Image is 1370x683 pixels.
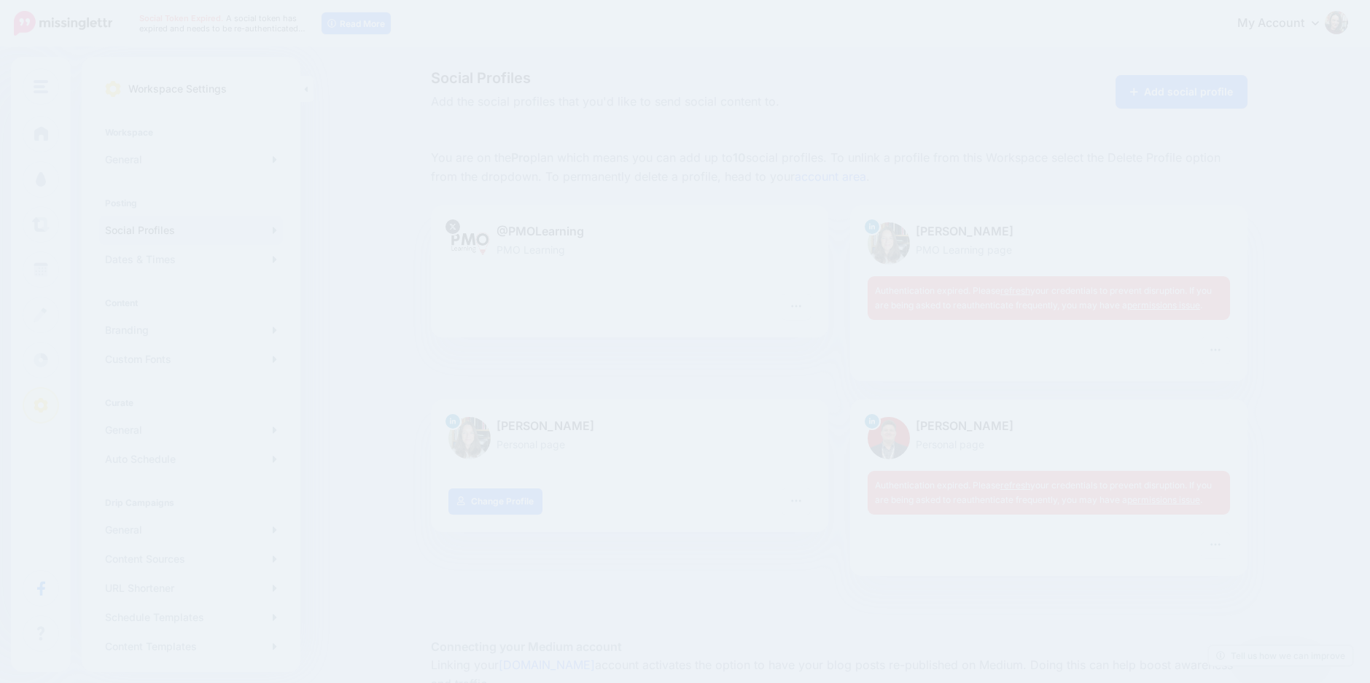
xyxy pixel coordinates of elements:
[99,216,283,245] a: Social Profiles
[34,80,48,93] img: menu.png
[448,417,811,436] p: [PERSON_NAME]
[128,80,227,98] p: Workspace Settings
[868,222,1230,241] p: [PERSON_NAME]
[105,497,277,508] h4: Drip Campaigns
[99,145,283,174] a: General
[1000,480,1030,491] a: refresh
[448,488,542,515] a: Change Profile
[99,545,283,574] a: Content Sources
[795,169,866,184] a: account area
[105,397,277,408] h4: Curate
[868,241,1230,258] p: PMO Learning page
[14,11,112,36] img: Missinglettr
[105,81,121,97] img: settings.png
[868,436,1230,453] p: Personal page
[875,285,1212,311] span: Authentication expired. Please your credentials to prevent disruption. If you are being asked to ...
[499,657,595,672] a: [DOMAIN_NAME]
[1127,300,1200,311] a: permissions issue
[733,150,746,165] b: 10
[99,245,283,274] a: Dates & Times
[868,417,1230,436] p: [PERSON_NAME]
[448,436,811,453] p: Personal page
[105,198,277,208] h4: Posting
[1223,6,1348,42] a: My Account
[99,415,283,445] a: General
[448,222,491,265] img: 8GyXz8T--35675.jpg
[431,71,968,85] span: Social Profiles
[105,297,277,308] h4: Content
[511,150,530,165] b: Pro
[431,149,1248,187] p: You are on the plan which means you can add up to social profiles. To unlink a profile from this ...
[448,417,491,459] img: 1694688939911-36522.png
[99,445,283,474] a: Auto Schedule
[99,632,283,661] a: Content Templates
[875,480,1212,505] span: Authentication expired. Please your credentials to prevent disruption. If you are being asked to ...
[1209,646,1353,666] a: Tell us how we can improve
[99,316,283,345] a: Branding
[448,222,811,241] p: @PMOLearning
[322,12,391,34] a: Read More
[105,127,277,138] h4: Workspace
[868,222,910,265] img: 1694688939911-36522.png
[139,13,224,23] span: Social Token Expired.
[99,515,283,545] a: General
[448,241,811,258] p: PMO Learning
[99,574,283,603] a: URL Shortener
[868,417,910,459] img: 1657124497966-76390.png
[431,638,1248,656] h5: Connecting your Medium account
[99,603,283,632] a: Schedule Templates
[1116,75,1248,109] a: Add social profile
[139,13,305,34] span: A social token has expired and needs to be re-authenticated…
[1127,494,1200,505] a: permissions issue
[431,93,968,112] span: Add the social profiles that you'd like to send social content to.
[1000,285,1030,296] a: refresh
[99,345,283,374] a: Custom Fonts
